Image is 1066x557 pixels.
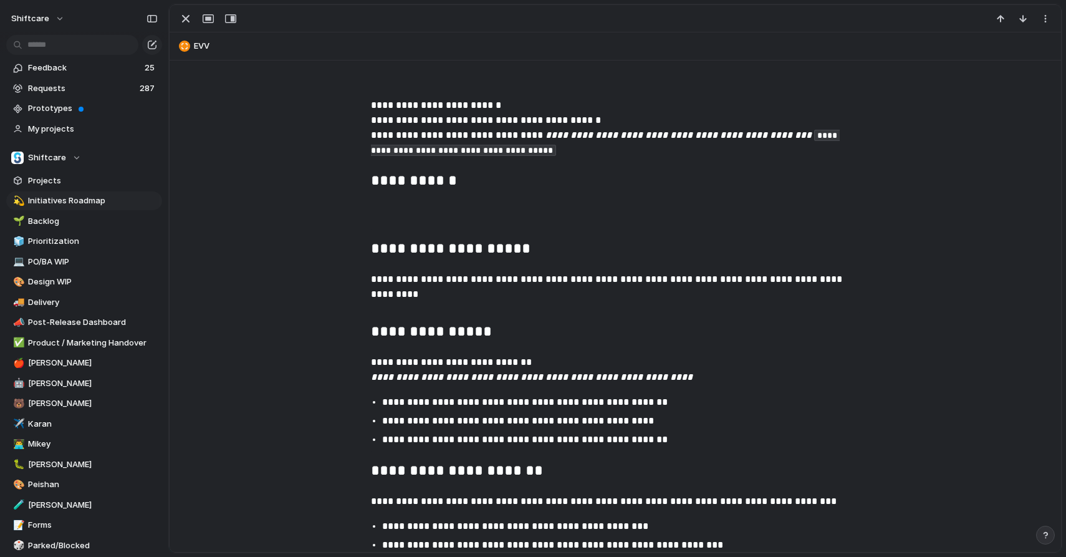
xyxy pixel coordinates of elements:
[28,256,158,268] span: PO/BA WIP
[28,215,158,228] span: Backlog
[6,354,162,372] a: 🍎[PERSON_NAME]
[6,9,71,29] button: shiftcare
[11,276,24,288] button: 🎨
[11,256,24,268] button: 💻
[6,475,162,494] a: 🎨Peishan
[6,455,162,474] a: 🐛[PERSON_NAME]
[13,356,22,371] div: 🍎
[11,438,24,450] button: 👨‍💻
[11,519,24,531] button: 📝
[11,478,24,491] button: 🎨
[13,254,22,269] div: 💻
[11,377,24,390] button: 🤖
[13,518,22,533] div: 📝
[28,276,158,288] span: Design WIP
[28,152,66,164] span: Shiftcare
[28,418,158,430] span: Karan
[6,334,162,352] a: ✅Product / Marketing Handover
[13,194,22,208] div: 💫
[28,296,158,309] span: Delivery
[11,458,24,471] button: 🐛
[28,235,158,248] span: Prioritization
[13,498,22,512] div: 🧪
[11,540,24,552] button: 🎲
[6,232,162,251] a: 🧊Prioritization
[28,438,158,450] span: Mikey
[13,417,22,431] div: ✈️
[28,458,158,471] span: [PERSON_NAME]
[6,293,162,312] a: 🚚Delivery
[11,397,24,410] button: 🐻
[6,496,162,515] a: 🧪[PERSON_NAME]
[11,499,24,511] button: 🧪
[13,376,22,390] div: 🤖
[13,478,22,492] div: 🎨
[13,214,22,228] div: 🌱
[11,337,24,349] button: ✅
[6,394,162,413] a: 🐻[PERSON_NAME]
[6,191,162,210] a: 💫Initiatives Roadmap
[11,357,24,369] button: 🍎
[6,313,162,332] a: 📣Post-Release Dashboard
[28,102,158,115] span: Prototypes
[28,337,158,349] span: Product / Marketing Handover
[6,148,162,167] button: Shiftcare
[6,415,162,433] a: ✈️Karan
[11,235,24,248] button: 🧊
[13,275,22,289] div: 🎨
[145,62,157,74] span: 25
[6,120,162,138] a: My projects
[140,82,157,95] span: 287
[28,540,158,552] span: Parked/Blocked
[28,519,158,531] span: Forms
[6,172,162,190] a: Projects
[28,377,158,390] span: [PERSON_NAME]
[13,295,22,309] div: 🚚
[28,123,158,135] span: My projects
[11,195,24,207] button: 💫
[6,435,162,453] a: 👨‍💻Mikey
[28,357,158,369] span: [PERSON_NAME]
[28,175,158,187] span: Projects
[6,59,162,77] a: Feedback25
[6,79,162,98] a: Requests287
[6,253,162,271] div: 💻PO/BA WIP
[28,478,158,491] span: Peishan
[6,374,162,393] a: 🤖[PERSON_NAME]
[13,397,22,411] div: 🐻
[11,296,24,309] button: 🚚
[28,397,158,410] span: [PERSON_NAME]
[13,457,22,472] div: 🐛
[6,212,162,231] div: 🌱Backlog
[175,36,1055,56] button: EVV
[28,316,158,329] span: Post-Release Dashboard
[13,538,22,553] div: 🎲
[11,316,24,329] button: 📣
[194,40,1055,52] span: EVV
[6,99,162,118] a: Prototypes
[6,273,162,291] div: 🎨Design WIP
[6,536,162,555] a: 🎲Parked/Blocked
[28,62,141,74] span: Feedback
[28,499,158,511] span: [PERSON_NAME]
[6,516,162,535] a: 📝Forms
[13,235,22,249] div: 🧊
[28,82,136,95] span: Requests
[13,437,22,452] div: 👨‍💻
[11,418,24,430] button: ✈️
